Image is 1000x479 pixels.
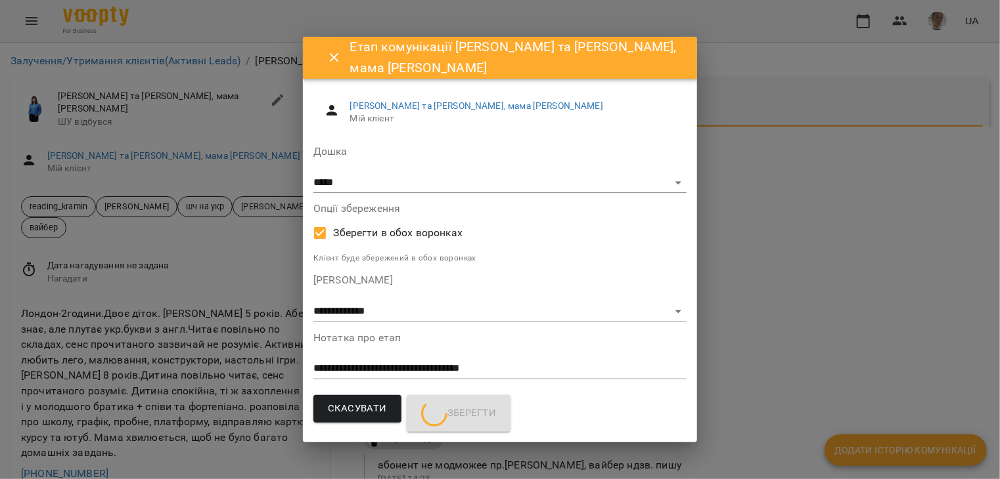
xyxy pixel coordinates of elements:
label: [PERSON_NAME] [313,275,687,285]
button: Close [319,42,350,73]
label: Дошка [313,146,687,157]
h6: Етап комунікації [PERSON_NAME] та [PERSON_NAME], мама [PERSON_NAME] [350,37,681,78]
label: Опції збереження [313,203,687,214]
span: Зберегти в обох воронках [334,225,463,241]
span: Мій клієнт [350,112,676,125]
button: Скасувати [313,395,401,423]
label: Нотатка про етап [313,333,687,343]
a: [PERSON_NAME] та [PERSON_NAME], мама [PERSON_NAME] [350,100,603,111]
p: Клієнт буде збережений в обох воронках [313,252,687,265]
span: Скасувати [328,400,387,417]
